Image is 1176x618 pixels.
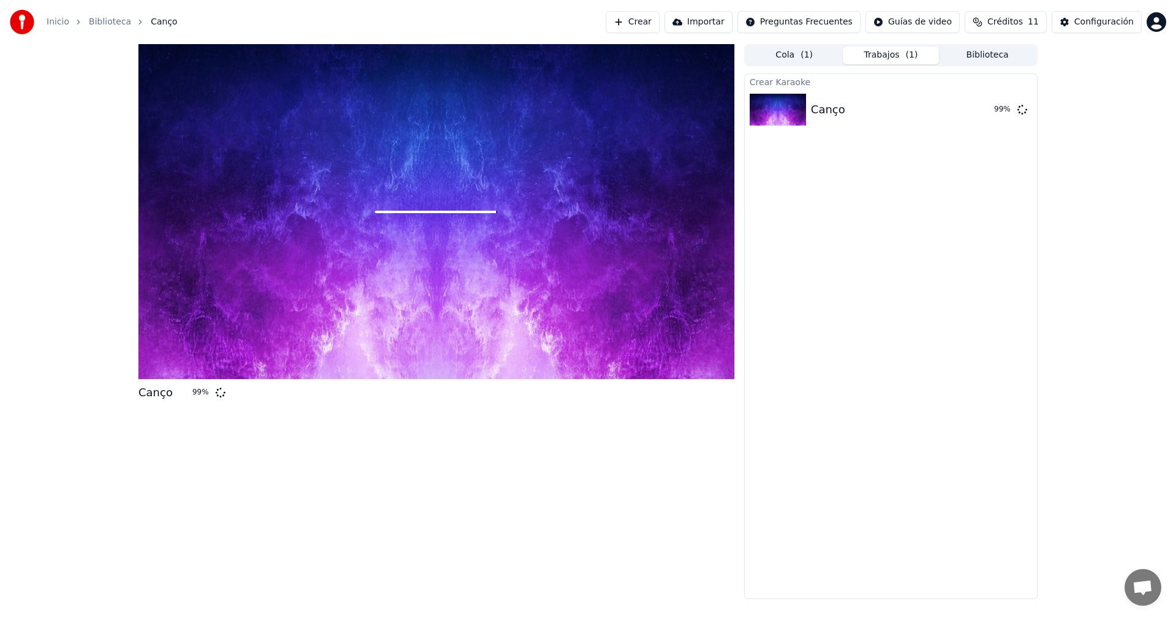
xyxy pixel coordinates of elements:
span: ( 1 ) [906,49,918,61]
span: Canço [151,16,178,28]
button: Guías de video [865,11,960,33]
span: Créditos [987,16,1023,28]
button: Trabajos [843,47,940,64]
button: Preguntas Frecuentes [737,11,861,33]
a: Biblioteca [89,16,131,28]
div: Canço [138,384,173,401]
button: Biblioteca [939,47,1036,64]
span: ( 1 ) [801,49,813,61]
a: Inicio [47,16,69,28]
div: 99 % [994,105,1012,115]
button: Importar [665,11,733,33]
button: Cola [746,47,843,64]
img: youka [10,10,34,34]
nav: breadcrumb [47,16,178,28]
span: 11 [1028,16,1039,28]
div: 99 % [192,388,211,398]
a: Obre el xat [1125,569,1161,606]
div: Crear Karaoke [745,74,1037,89]
button: Crear [606,11,660,33]
button: Créditos11 [965,11,1047,33]
button: Configuración [1052,11,1142,33]
div: Canço [811,101,845,118]
div: Configuración [1074,16,1134,28]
